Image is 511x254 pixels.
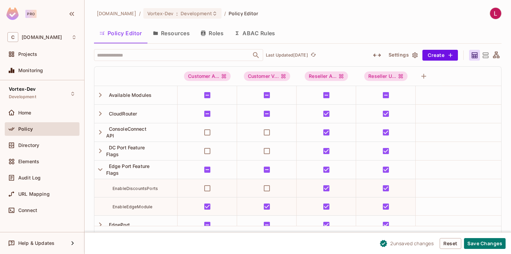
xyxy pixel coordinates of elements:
span: Audit Log [18,175,41,181]
span: Help & Updates [18,240,54,246]
button: Resources [147,25,195,42]
span: Projects [18,51,37,57]
button: Create [422,50,458,61]
button: Save Changes [464,238,506,249]
img: Lianxin Lv [490,8,501,19]
span: ConsoleConnect API [106,126,146,139]
span: Monitoring [18,68,43,73]
span: EnableEdgeModule [113,204,153,209]
span: Customer Admin [184,71,231,81]
span: Directory [18,143,39,148]
div: Pro [25,10,37,18]
img: SReyMgAAAABJRU5ErkJggg== [6,7,19,20]
span: Connect [18,208,37,213]
button: Settings [386,50,420,61]
span: CloudRouter [106,111,137,117]
div: Reseller U... [364,71,408,81]
span: Refresh is not available in edit mode. [308,51,318,59]
button: Open [251,50,261,60]
span: Vortex-Dev [9,86,36,92]
span: Customer Viewer [244,71,290,81]
div: Customer V... [244,71,290,81]
span: EdgePort [106,222,130,228]
span: EnableDiscountsPorts [113,186,158,191]
span: Vortex-Dev [147,10,173,17]
button: Reset [440,238,461,249]
span: Development [9,94,36,100]
span: Available Modules [106,92,152,98]
span: the active workspace [97,10,136,17]
span: : [176,11,178,16]
span: Development [181,10,212,17]
button: ABAC Rules [229,25,281,42]
li: / [224,10,226,17]
span: refresh [310,52,316,59]
span: C [7,32,18,42]
p: Last Updated [DATE] [266,52,308,58]
li: / [139,10,141,17]
span: Policy [18,126,33,132]
span: Home [18,110,31,115]
span: Policy Editor [229,10,258,17]
span: Edge Port Feature Flags [106,163,150,176]
span: Reseller Admin [305,71,348,81]
span: DC Port Feature Flags [106,145,145,157]
span: Workspace: consoleconnect.com [22,35,62,40]
div: Reseller A... [305,71,348,81]
button: refresh [309,51,318,59]
span: URL Mapping [18,191,50,197]
button: Policy Editor [94,25,147,42]
span: 2 unsaved change s [390,240,434,247]
button: Roles [195,25,229,42]
span: Elements [18,159,39,164]
span: Reseller User [364,71,408,81]
div: Customer A... [184,71,231,81]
